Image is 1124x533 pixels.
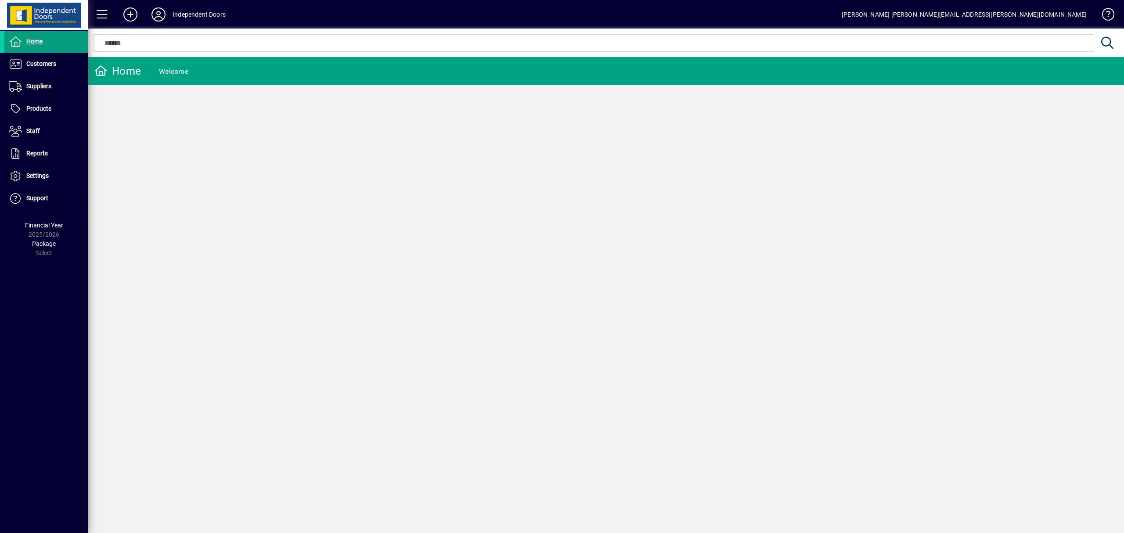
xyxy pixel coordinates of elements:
[4,143,88,165] a: Reports
[94,64,141,78] div: Home
[842,7,1087,22] div: [PERSON_NAME] [PERSON_NAME][EMAIL_ADDRESS][PERSON_NAME][DOMAIN_NAME]
[4,165,88,187] a: Settings
[4,120,88,142] a: Staff
[1095,2,1113,30] a: Knowledge Base
[4,76,88,97] a: Suppliers
[26,127,40,134] span: Staff
[26,38,43,45] span: Home
[25,222,63,229] span: Financial Year
[144,7,173,22] button: Profile
[26,83,51,90] span: Suppliers
[26,60,56,67] span: Customers
[26,172,49,179] span: Settings
[4,53,88,75] a: Customers
[116,7,144,22] button: Add
[173,7,226,22] div: Independent Doors
[4,98,88,120] a: Products
[26,105,51,112] span: Products
[4,187,88,209] a: Support
[159,65,188,79] div: Welcome
[26,194,48,202] span: Support
[32,240,56,247] span: Package
[26,150,48,157] span: Reports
